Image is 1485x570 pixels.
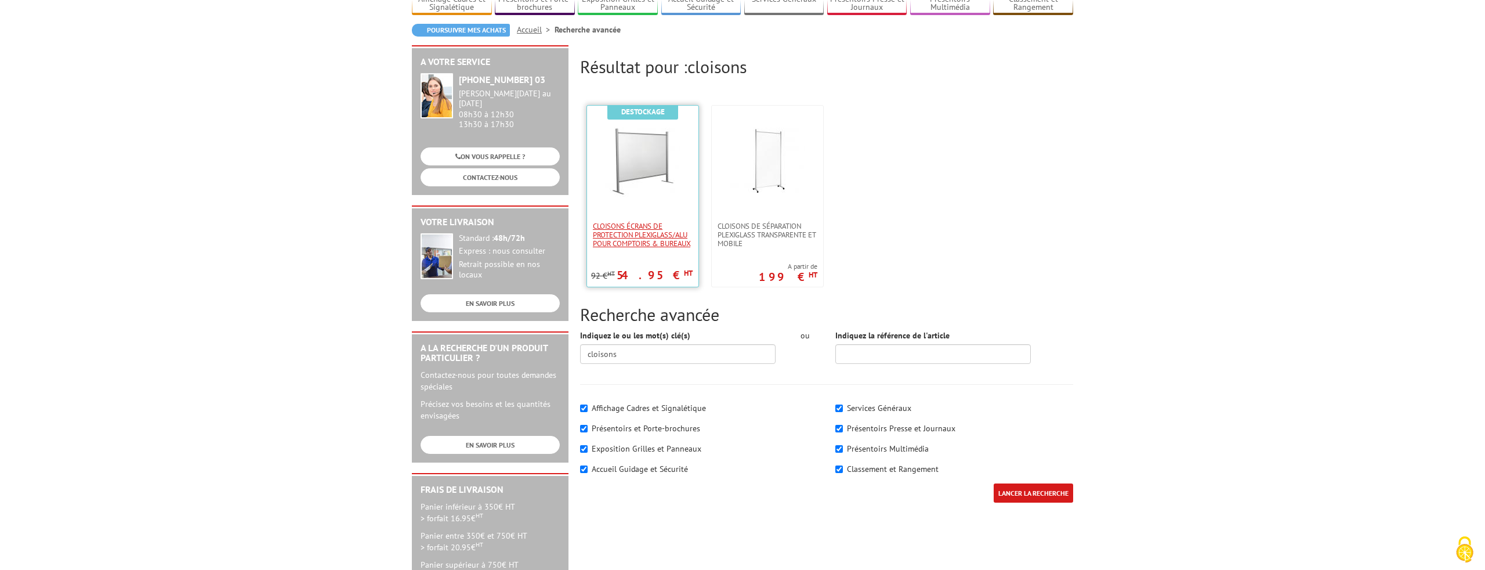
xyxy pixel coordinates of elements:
[459,259,560,280] div: Retrait possible en nos locaux
[730,123,805,199] img: Cloisons de séparation Plexiglass transparente et mobile
[847,423,955,434] label: Présentoirs Presse et Journaux
[1444,531,1485,570] button: Cookies (fenêtre modale)
[605,123,680,199] img: Cloisons Écrans de protection Plexiglass/Alu pour comptoirs & Bureaux
[621,107,665,117] b: Destockage
[994,484,1073,503] input: LANCER LA RECHERCHE
[421,57,560,67] h2: A votre service
[421,233,453,279] img: widget-livraison.jpg
[591,272,615,280] p: 92 €
[476,540,483,549] sup: HT
[587,222,698,248] a: Cloisons Écrans de protection Plexiglass/Alu pour comptoirs & Bureaux
[421,369,560,392] p: Contactez-nous pour toutes demandes spéciales
[421,168,560,186] a: CONTACTEZ-NOUS
[592,443,701,454] label: Exposition Grilles et Panneaux
[809,270,817,280] sup: HT
[847,443,929,454] label: Présentoirs Multimédia
[580,425,588,432] input: Présentoirs et Porte-brochures
[580,330,690,341] label: Indiquez le ou les mot(s) clé(s)
[718,222,817,248] span: Cloisons de séparation Plexiglass transparente et mobile
[459,74,545,85] strong: [PHONE_NUMBER] 03
[421,501,560,524] p: Panier inférieur à 350€ HT
[580,466,588,473] input: Accueil Guidage et Sécurité
[847,403,911,413] label: Services Généraux
[459,233,560,244] div: Standard :
[592,403,706,413] label: Affichage Cadres et Signalétique
[459,89,560,129] div: 08h30 à 12h30 13h30 à 17h30
[687,55,747,78] span: cloisons
[421,436,560,454] a: EN SAVOIR PLUS
[580,305,1073,324] h2: Recherche avancée
[607,269,615,277] sup: HT
[835,445,843,453] input: Présentoirs Multimédia
[793,330,818,341] div: ou
[712,222,823,248] a: Cloisons de séparation Plexiglass transparente et mobile
[421,73,453,118] img: widget-service.jpg
[592,464,688,474] label: Accueil Guidage et Sécurité
[421,217,560,228] h2: Votre livraison
[421,542,483,553] span: > forfait 20.95€
[617,272,693,279] p: 54.95 €
[421,343,560,363] h2: A la recherche d'un produit particulier ?
[684,268,693,278] sup: HT
[421,147,560,165] a: ON VOUS RAPPELLE ?
[517,24,555,35] a: Accueil
[421,294,560,312] a: EN SAVOIR PLUS
[835,466,843,473] input: Classement et Rangement
[580,57,1073,76] h2: Résultat pour :
[759,262,817,271] span: A partir de
[459,246,560,257] div: Express : nous consulter
[1450,535,1479,564] img: Cookies (fenêtre modale)
[555,24,621,35] li: Recherche avancée
[580,445,588,453] input: Exposition Grilles et Panneaux
[421,513,483,524] span: > forfait 16.95€
[494,233,525,243] strong: 48h/72h
[421,530,560,553] p: Panier entre 350€ et 750€ HT
[412,24,510,37] a: Poursuivre mes achats
[835,425,843,432] input: Présentoirs Presse et Journaux
[759,273,817,280] p: 199 €
[421,398,560,421] p: Précisez vos besoins et les quantités envisagées
[592,423,700,434] label: Présentoirs et Porte-brochures
[459,89,560,109] div: [PERSON_NAME][DATE] au [DATE]
[580,405,588,412] input: Affichage Cadres et Signalétique
[835,405,843,412] input: Services Généraux
[847,464,939,474] label: Classement et Rangement
[835,330,950,341] label: Indiquez la référence de l'article
[421,485,560,495] h2: Frais de Livraison
[476,511,483,520] sup: HT
[593,222,693,248] span: Cloisons Écrans de protection Plexiglass/Alu pour comptoirs & Bureaux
